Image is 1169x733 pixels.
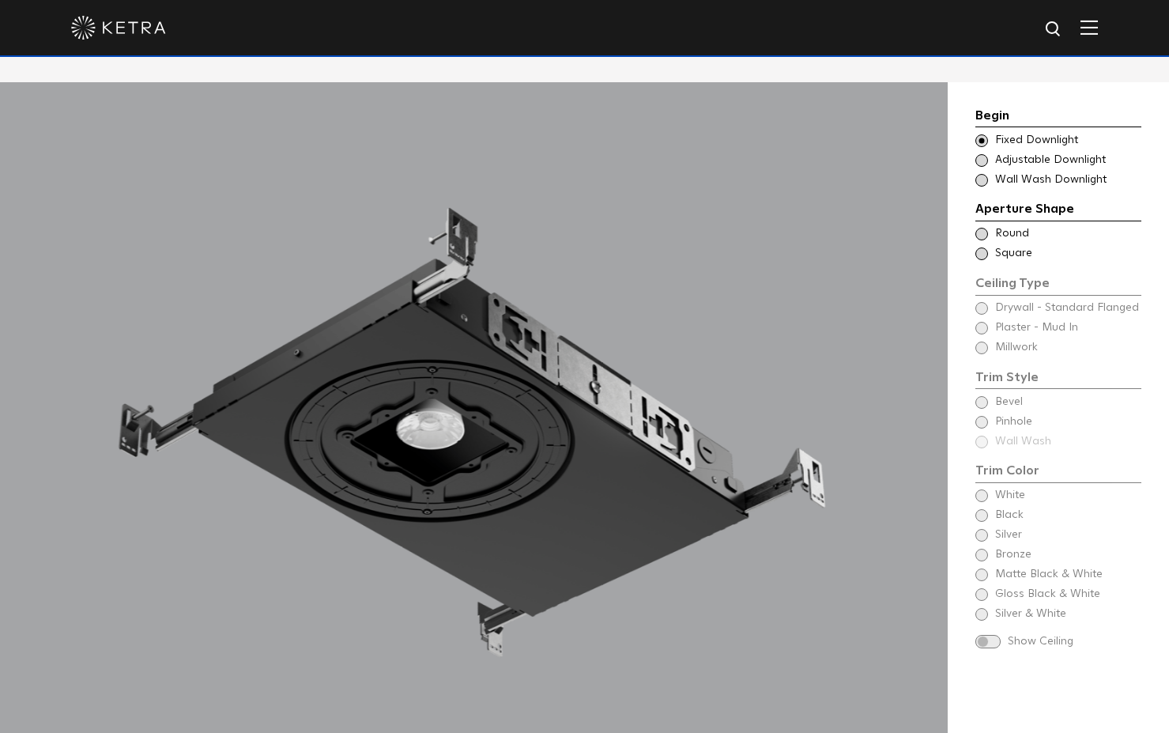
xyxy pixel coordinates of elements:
[995,133,1140,149] span: Fixed Downlight
[975,106,1141,128] div: Begin
[1008,634,1141,650] span: Show Ceiling
[995,153,1140,168] span: Adjustable Downlight
[1044,20,1064,40] img: search icon
[995,246,1140,262] span: Square
[995,172,1140,188] span: Wall Wash Downlight
[995,226,1140,242] span: Round
[1080,20,1098,35] img: Hamburger%20Nav.svg
[71,16,166,40] img: ketra-logo-2019-white
[975,199,1141,221] div: Aperture Shape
